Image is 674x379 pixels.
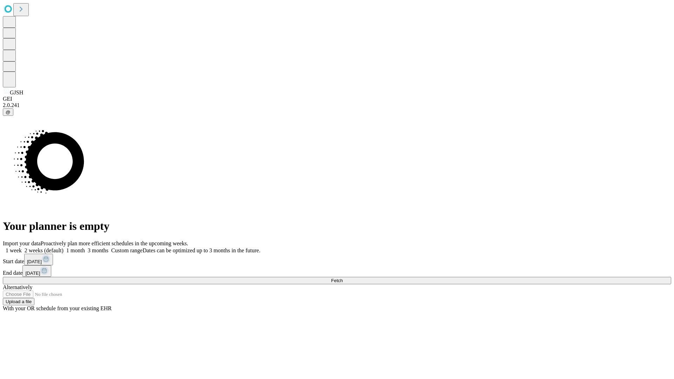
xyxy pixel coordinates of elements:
span: Alternatively [3,284,32,290]
span: Proactively plan more efficient schedules in the upcoming weeks. [41,240,188,246]
span: 1 month [66,247,85,253]
span: Custom range [111,247,143,253]
div: End date [3,265,671,277]
button: Upload a file [3,298,34,305]
span: Dates can be optimized up to 3 months in the future. [143,247,260,253]
span: [DATE] [25,271,40,276]
button: [DATE] [22,265,51,277]
span: Fetch [331,278,343,283]
span: @ [6,109,11,115]
span: Import your data [3,240,41,246]
div: Start date [3,254,671,265]
span: With your OR schedule from your existing EHR [3,305,112,311]
button: [DATE] [24,254,53,265]
h1: Your planner is empty [3,220,671,233]
span: 2 weeks (default) [25,247,64,253]
span: 1 week [6,247,22,253]
span: 3 months [88,247,108,253]
div: GEI [3,96,671,102]
span: GJSH [10,89,23,95]
button: @ [3,108,13,116]
div: 2.0.241 [3,102,671,108]
button: Fetch [3,277,671,284]
span: [DATE] [27,259,42,264]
